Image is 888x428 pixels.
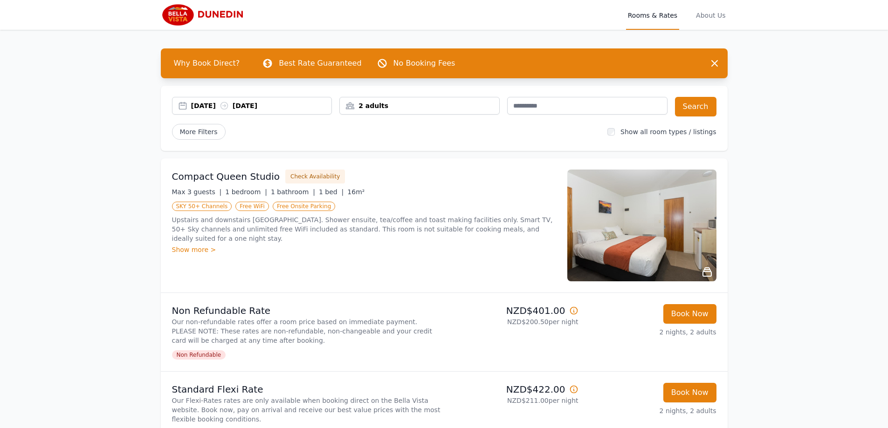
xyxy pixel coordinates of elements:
div: 2 adults [340,101,499,110]
p: No Booking Fees [393,58,455,69]
button: Check Availability [285,170,345,183]
p: 2 nights, 2 adults [586,406,716,415]
span: Free Onsite Parking [273,202,335,211]
p: Our non-refundable rates offer a room price based on immediate payment. PLEASE NOTE: These rates ... [172,317,441,345]
span: 1 bathroom | [271,188,315,196]
button: Book Now [663,383,716,402]
p: NZD$422.00 [448,383,578,396]
p: NZD$211.00 per night [448,396,578,405]
p: Standard Flexi Rate [172,383,441,396]
p: Best Rate Guaranteed [279,58,361,69]
label: Show all room types / listings [620,128,716,136]
h3: Compact Queen Studio [172,170,280,183]
button: Book Now [663,304,716,324]
span: 1 bed | [319,188,344,196]
button: Search [675,97,716,116]
span: Non Refundable [172,350,226,360]
img: Bella Vista Dunedin [161,4,250,26]
p: 2 nights, 2 adults [586,327,716,337]
span: Free WiFi [235,202,269,211]
p: Our Flexi-Rates rates are only available when booking direct on the Bella Vista website. Book now... [172,396,441,424]
span: Max 3 guests | [172,188,222,196]
div: [DATE] [DATE] [191,101,332,110]
span: More Filters [172,124,226,140]
span: Why Book Direct? [166,54,248,73]
span: 1 bedroom | [225,188,267,196]
span: 16m² [347,188,365,196]
span: SKY 50+ Channels [172,202,232,211]
p: Upstairs and downstairs [GEOGRAPHIC_DATA]. Shower ensuite, tea/coffee and toast making facilities... [172,215,556,243]
p: NZD$200.50 per night [448,317,578,326]
div: Show more > [172,245,556,254]
p: NZD$401.00 [448,304,578,317]
p: Non Refundable Rate [172,304,441,317]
